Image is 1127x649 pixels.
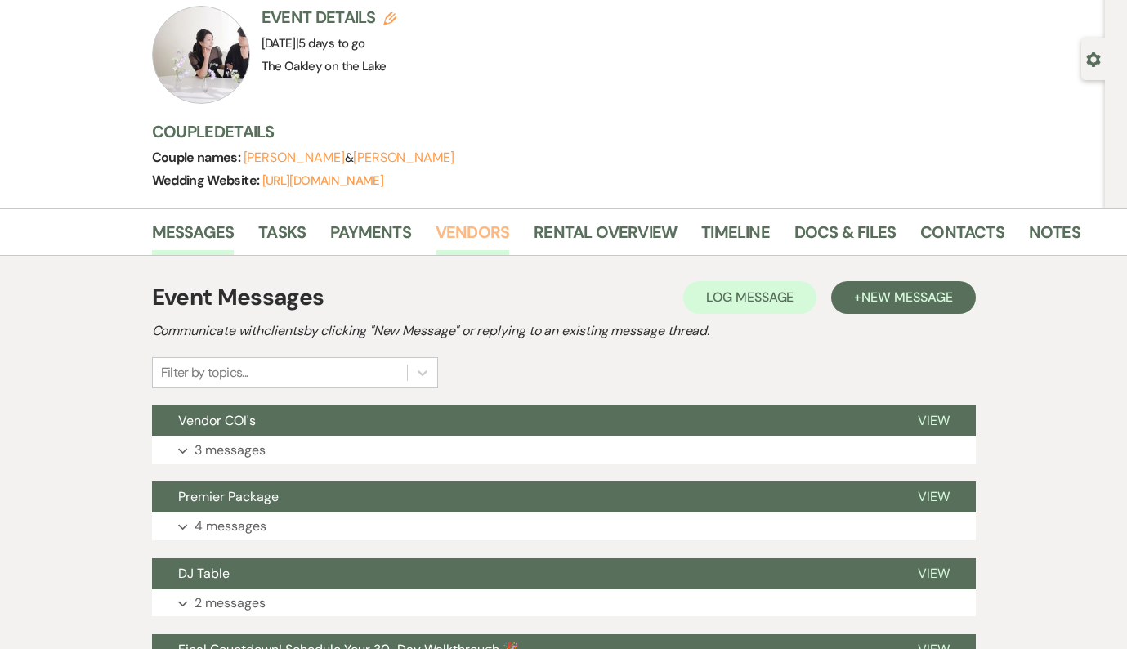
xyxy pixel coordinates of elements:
span: Vendor COI's [178,412,256,429]
span: Wedding Website: [152,172,262,189]
button: Premier Package [152,481,892,512]
button: +New Message [831,281,975,314]
span: Couple names: [152,149,244,166]
span: Log Message [706,289,794,306]
button: 2 messages [152,589,976,617]
h1: Event Messages [152,280,324,315]
button: 3 messages [152,436,976,464]
button: [PERSON_NAME] [244,151,345,164]
a: Docs & Files [794,219,896,255]
a: Notes [1029,219,1080,255]
span: & [244,150,454,166]
button: Log Message [683,281,816,314]
a: Rental Overview [534,219,677,255]
p: 3 messages [195,440,266,461]
span: The Oakley on the Lake [262,58,387,74]
a: Messages [152,219,235,255]
div: Filter by topics... [161,363,248,383]
span: [DATE] [262,35,365,51]
span: View [918,488,950,505]
button: Vendor COI's [152,405,892,436]
button: DJ Table [152,558,892,589]
button: [PERSON_NAME] [353,151,454,164]
p: 4 messages [195,516,266,537]
button: View [892,558,976,589]
span: New Message [861,289,952,306]
a: [URL][DOMAIN_NAME] [262,172,383,189]
span: | [296,35,365,51]
p: 2 messages [195,593,266,614]
a: Payments [330,219,411,255]
a: Timeline [701,219,770,255]
button: 4 messages [152,512,976,540]
a: Vendors [436,219,509,255]
span: View [918,565,950,582]
span: Premier Package [178,488,279,505]
a: Contacts [920,219,1004,255]
span: DJ Table [178,565,230,582]
button: View [892,481,976,512]
a: Tasks [258,219,306,255]
h2: Communicate with clients by clicking "New Message" or replying to an existing message thread. [152,321,976,341]
span: 5 days to go [298,35,364,51]
button: Open lead details [1086,51,1101,66]
h3: Couple Details [152,120,1067,143]
span: View [918,412,950,429]
h3: Event Details [262,6,397,29]
button: View [892,405,976,436]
